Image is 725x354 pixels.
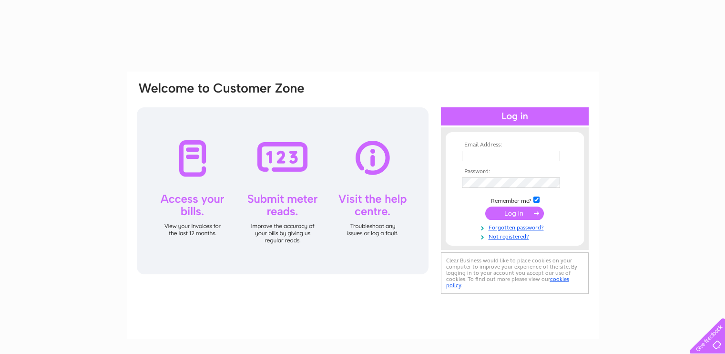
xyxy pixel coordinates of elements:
[462,231,570,240] a: Not registered?
[460,168,570,175] th: Password:
[485,207,544,220] input: Submit
[460,142,570,148] th: Email Address:
[462,222,570,231] a: Forgotten password?
[460,195,570,205] td: Remember me?
[446,276,569,289] a: cookies policy
[441,252,589,294] div: Clear Business would like to place cookies on your computer to improve your experience of the sit...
